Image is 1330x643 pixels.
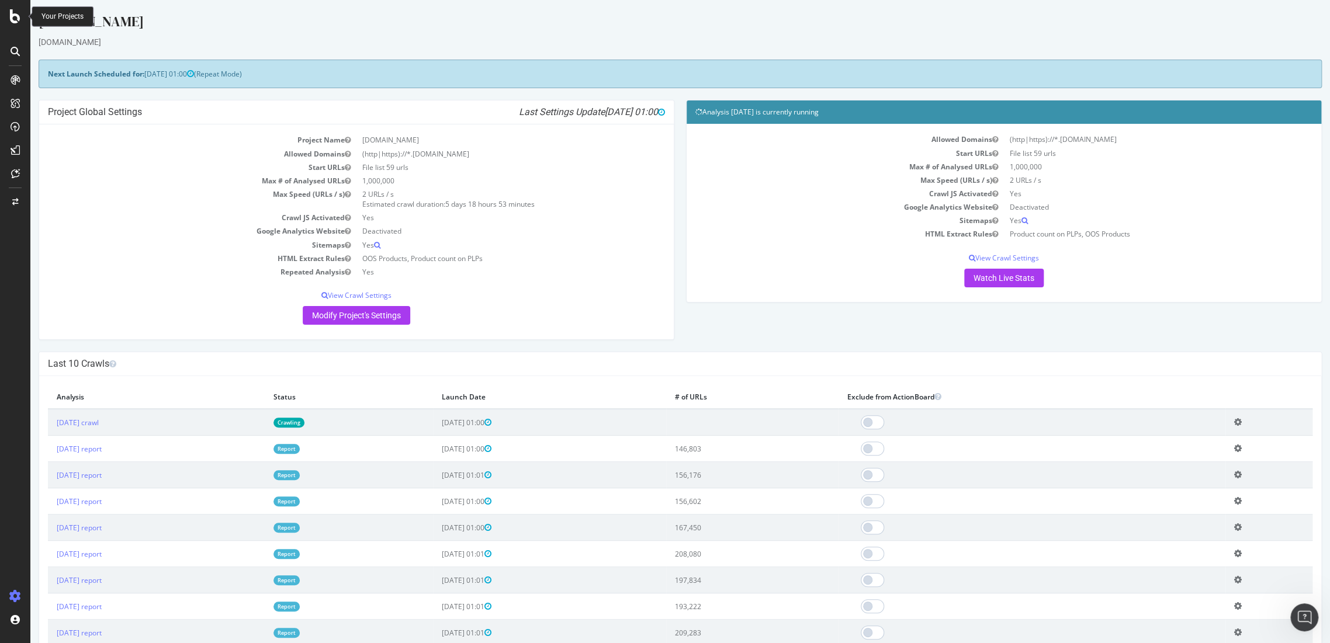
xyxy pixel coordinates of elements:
a: Report [243,470,269,480]
a: [DATE] report [26,602,71,611]
span: [DATE] 01:01 [411,470,461,480]
td: Sitemaps [18,238,326,252]
td: 2 URLs / s Estimated crawl duration: [326,187,635,211]
a: Report [243,549,269,559]
div: (Repeat Mode) [8,60,1291,88]
td: Crawl JS Activated [665,187,974,200]
a: Report [243,628,269,638]
th: # of URLs [636,385,808,409]
td: 156,176 [636,462,808,488]
td: (http|https)://*.[DOMAIN_NAME] [326,147,635,161]
span: [DATE] 01:00 [114,69,164,79]
span: 5 days 18 hours 53 minutes [415,199,504,209]
td: 208,080 [636,541,808,567]
td: 167,450 [636,515,808,541]
td: (http|https)://*.[DOMAIN_NAME] [974,133,1282,146]
td: HTML Extract Rules [18,252,326,265]
td: Crawl JS Activated [18,211,326,224]
h4: Project Global Settings [18,106,635,118]
th: Status [234,385,403,409]
a: [DATE] report [26,575,71,585]
td: Yes [326,238,635,252]
td: 2 URLs / s [974,173,1282,187]
span: [DATE] 01:00 [411,444,461,454]
a: Report [243,602,269,611]
span: [DATE] 01:00 [411,496,461,506]
a: Report [243,444,269,454]
td: Start URLs [18,161,326,174]
td: File list 59 urls [326,161,635,174]
a: [DATE] crawl [26,418,68,427]
span: [DATE] 01:00 [574,106,635,117]
span: [DATE] 01:01 [411,628,461,638]
i: Last Settings Update [489,106,635,118]
td: Allowed Domains [18,147,326,161]
strong: Next Launch Scheduled for: [18,69,114,79]
span: [DATE] 01:00 [411,523,461,533]
span: [DATE] 01:00 [411,418,461,427]
a: [DATE] report [26,523,71,533]
td: Yes [974,187,1282,200]
span: [DATE] 01:01 [411,602,461,611]
a: Report [243,575,269,585]
a: [DATE] report [26,444,71,454]
td: 1,000,000 [326,174,635,187]
td: Project Name [18,133,326,147]
td: Max Speed (URLs / s) [18,187,326,211]
h4: Analysis [DATE] is currently running [665,106,1282,118]
a: [DATE] report [26,496,71,506]
td: Google Analytics Website [18,224,326,238]
td: Product count on PLPs, OOS Products [974,227,1282,241]
span: [DATE] 01:01 [411,549,461,559]
div: [DOMAIN_NAME] [8,12,1291,36]
td: 156,602 [636,488,808,515]
td: 1,000,000 [974,160,1282,173]
td: Deactivated [326,224,635,238]
div: [DOMAIN_NAME] [8,36,1291,48]
td: Repeated Analysis [18,265,326,279]
td: Deactivated [974,200,1282,214]
a: Report [243,496,269,506]
td: File list 59 urls [974,147,1282,160]
td: Max # of Analysed URLs [665,160,974,173]
td: Yes [326,265,635,279]
td: Max # of Analysed URLs [18,174,326,187]
th: Exclude from ActionBoard [808,385,1194,409]
td: 193,222 [636,593,808,620]
td: Start URLs [665,147,974,160]
td: 146,803 [636,436,808,462]
div: Your Projects [41,12,84,22]
th: Launch Date [403,385,636,409]
td: Max Speed (URLs / s) [665,173,974,187]
th: Analysis [18,385,234,409]
td: Yes [974,214,1282,227]
td: [DOMAIN_NAME] [326,133,635,147]
a: [DATE] report [26,470,71,480]
iframe: Intercom live chat [1290,603,1318,631]
a: Crawling [243,418,274,427]
td: Allowed Domains [665,133,974,146]
a: Modify Project's Settings [272,306,380,325]
td: HTML Extract Rules [665,227,974,241]
td: Google Analytics Website [665,200,974,214]
h4: Last 10 Crawls [18,358,1282,370]
a: [DATE] report [26,628,71,638]
a: Report [243,523,269,533]
td: OOS Products, Product count on PLPs [326,252,635,265]
span: [DATE] 01:01 [411,575,461,585]
a: Watch Live Stats [934,269,1013,287]
td: Sitemaps [665,214,974,227]
td: Yes [326,211,635,224]
p: View Crawl Settings [18,290,635,300]
a: [DATE] report [26,549,71,559]
td: 197,834 [636,567,808,593]
p: View Crawl Settings [665,253,1282,263]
